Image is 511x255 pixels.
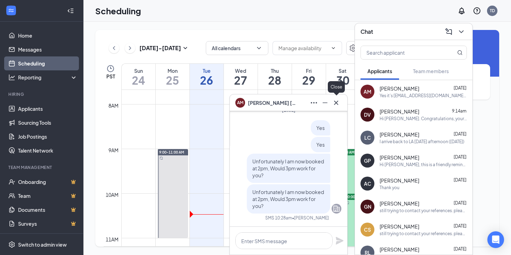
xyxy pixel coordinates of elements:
[346,41,360,55] button: Settings
[18,116,78,130] a: Sourcing Tools
[364,157,371,164] div: GP
[308,97,319,108] button: Ellipses
[364,88,371,95] div: AM
[107,146,120,154] div: 9am
[457,50,463,55] svg: MagnifyingGlass
[18,241,67,248] div: Switch to admin view
[18,74,78,81] div: Reporting
[106,64,115,73] svg: Clock
[248,99,297,107] span: [PERSON_NAME] [PERSON_NAME]
[190,67,224,74] div: Tue
[319,97,331,108] button: Minimize
[181,44,189,52] svg: SmallChevronDown
[316,125,325,131] span: Yes
[224,67,258,74] div: Wed
[292,215,329,221] span: • [PERSON_NAME]
[18,42,78,56] a: Messages
[190,64,224,90] a: August 26, 2025
[380,246,419,253] span: [PERSON_NAME]
[122,67,155,74] div: Sun
[380,223,419,230] span: [PERSON_NAME]
[109,43,119,53] button: ChevronLeft
[380,208,467,214] div: still trying to contact your references. please stand by
[326,67,360,74] div: Sat
[156,74,189,86] h1: 25
[18,130,78,144] a: Job Postings
[190,74,224,86] h1: 26
[107,102,120,109] div: 8am
[380,131,419,138] span: [PERSON_NAME]
[8,241,15,248] svg: Settings
[473,7,481,15] svg: QuestionInfo
[321,99,329,107] svg: Minimize
[104,191,120,199] div: 10am
[127,44,133,52] svg: ChevronRight
[457,7,466,15] svg: Notifications
[252,158,324,178] span: Unfortunately I am now booked at 2pm, Would 3pm work for you?
[18,189,78,203] a: TeamCrown
[18,175,78,189] a: OnboardingCrown
[454,246,467,252] span: [DATE]
[457,28,465,36] svg: ChevronDown
[326,74,360,86] h1: 30
[380,108,419,115] span: [PERSON_NAME]
[413,68,449,74] span: Team members
[454,177,467,183] span: [DATE]
[380,162,467,168] div: Hi [PERSON_NAME], this is a friendly reminder. Your interview with [PERSON_NAME] Beach for the Pr...
[445,28,453,36] svg: ComposeMessage
[8,164,76,170] div: Team Management
[364,134,371,141] div: LC
[224,74,258,86] h1: 27
[380,185,399,191] div: Thank you
[8,7,15,14] svg: WorkstreamLogo
[122,64,155,90] a: August 24, 2025
[332,99,340,107] svg: Cross
[380,139,464,145] div: I arrive back to LA [DATE] afternoon ([DATE])
[310,99,318,107] svg: Ellipses
[156,67,189,74] div: Mon
[349,44,357,52] svg: Settings
[326,64,360,90] a: August 30, 2025
[292,67,326,74] div: Fri
[487,231,504,248] div: Open Intercom Messenger
[454,131,467,137] span: [DATE]
[18,29,78,42] a: Home
[18,102,78,116] a: Applicants
[364,226,371,233] div: CS
[331,97,342,108] button: Cross
[360,28,373,36] h3: Chat
[67,7,74,14] svg: Collapse
[454,154,467,160] span: [DATE]
[380,231,467,237] div: still trying to contact your references. please stand by
[104,235,120,243] div: 11am
[95,5,141,17] h1: Scheduling
[18,203,78,217] a: DocumentsCrown
[258,67,292,74] div: Thu
[111,44,117,52] svg: ChevronLeft
[125,43,135,53] button: ChevronRight
[252,189,324,209] span: Unfortunately I am now booked at 2pm, Would 3pm work for you?
[328,81,345,93] div: Close
[443,26,454,37] button: ComposeMessage
[454,85,467,91] span: [DATE]
[258,74,292,86] h1: 28
[18,56,78,70] a: Scheduling
[139,44,181,52] h3: [DATE] - [DATE]
[380,85,419,92] span: [PERSON_NAME]
[8,74,15,81] svg: Analysis
[332,204,341,213] svg: Company
[278,44,328,52] input: Manage availability
[316,141,325,148] span: Yes
[456,26,467,37] button: ChevronDown
[335,237,344,245] svg: Plane
[380,116,467,122] div: Hi [PERSON_NAME]. Congratulations, your second interview with [PERSON_NAME] Beach for the Kitchen...
[255,45,262,52] svg: ChevronDown
[206,41,268,55] button: All calendarsChevronDown
[452,108,467,114] span: 9:14am
[367,68,392,74] span: Applicants
[224,64,258,90] a: August 27, 2025
[364,111,371,118] div: DV
[292,64,326,90] a: August 29, 2025
[292,74,326,86] h1: 29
